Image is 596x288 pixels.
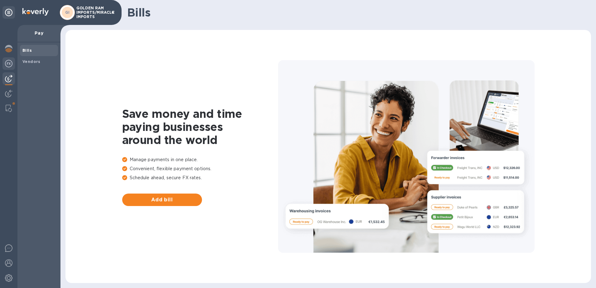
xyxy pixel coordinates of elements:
[22,48,32,53] b: Bills
[122,194,202,206] button: Add bill
[122,166,278,172] p: Convenient, flexible payment options.
[122,156,278,163] p: Manage payments in one place.
[5,60,12,67] img: Foreign exchange
[22,59,41,64] b: Vendors
[22,8,49,16] img: Logo
[122,175,278,181] p: Schedule ahead, secure FX rates.
[22,30,55,36] p: Pay
[127,6,586,19] h1: Bills
[65,10,70,15] b: GI
[122,107,278,146] h1: Save money and time paying businesses around the world
[76,6,108,19] p: GOLDEN RAM IMPORTS/MIRACLE IMPORTS
[127,196,197,204] span: Add bill
[2,6,15,19] div: Unpin categories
